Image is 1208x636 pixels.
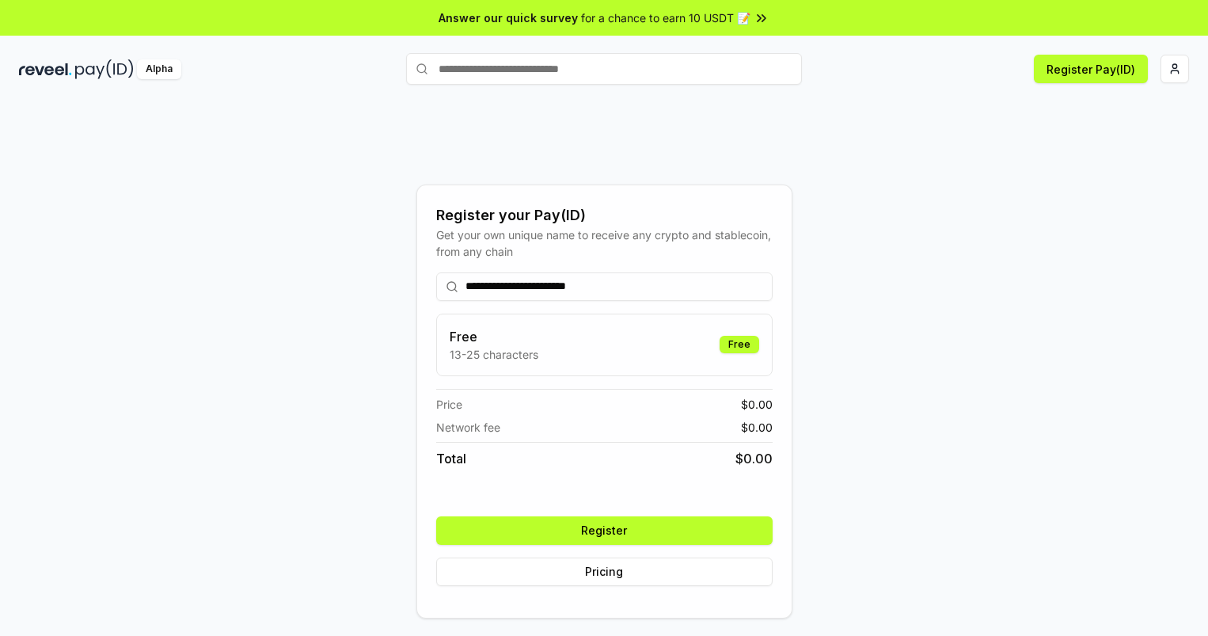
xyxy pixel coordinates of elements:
[450,327,538,346] h3: Free
[436,227,773,260] div: Get your own unique name to receive any crypto and stablecoin, from any chain
[439,10,578,26] span: Answer our quick survey
[19,59,72,79] img: reveel_dark
[75,59,134,79] img: pay_id
[436,204,773,227] div: Register your Pay(ID)
[436,419,500,436] span: Network fee
[450,346,538,363] p: 13-25 characters
[735,449,773,468] span: $ 0.00
[720,336,759,353] div: Free
[741,396,773,413] span: $ 0.00
[741,419,773,436] span: $ 0.00
[1034,55,1148,83] button: Register Pay(ID)
[436,516,773,545] button: Register
[436,396,462,413] span: Price
[581,10,750,26] span: for a chance to earn 10 USDT 📝
[436,449,466,468] span: Total
[137,59,181,79] div: Alpha
[436,558,773,586] button: Pricing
